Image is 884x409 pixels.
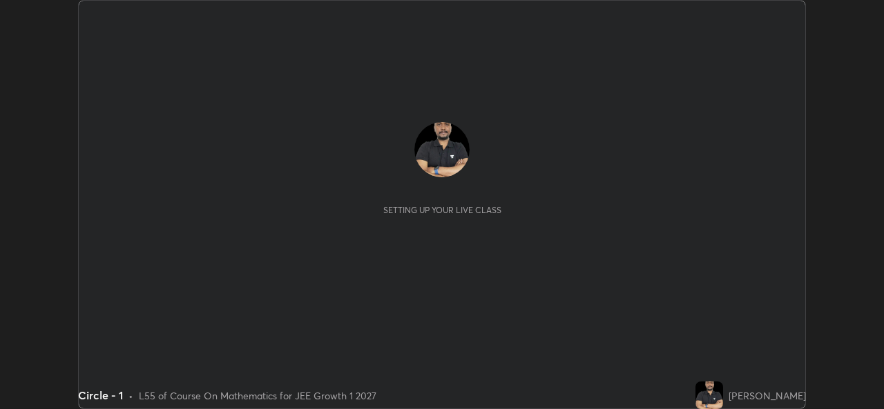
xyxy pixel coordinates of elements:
[729,388,806,403] div: [PERSON_NAME]
[414,122,470,177] img: 0778c31bc5944d8787466f8140092193.jpg
[383,205,501,215] div: Setting up your live class
[139,388,376,403] div: L55 of Course On Mathematics for JEE Growth 1 2027
[78,387,123,403] div: Circle - 1
[128,388,133,403] div: •
[695,381,723,409] img: 0778c31bc5944d8787466f8140092193.jpg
